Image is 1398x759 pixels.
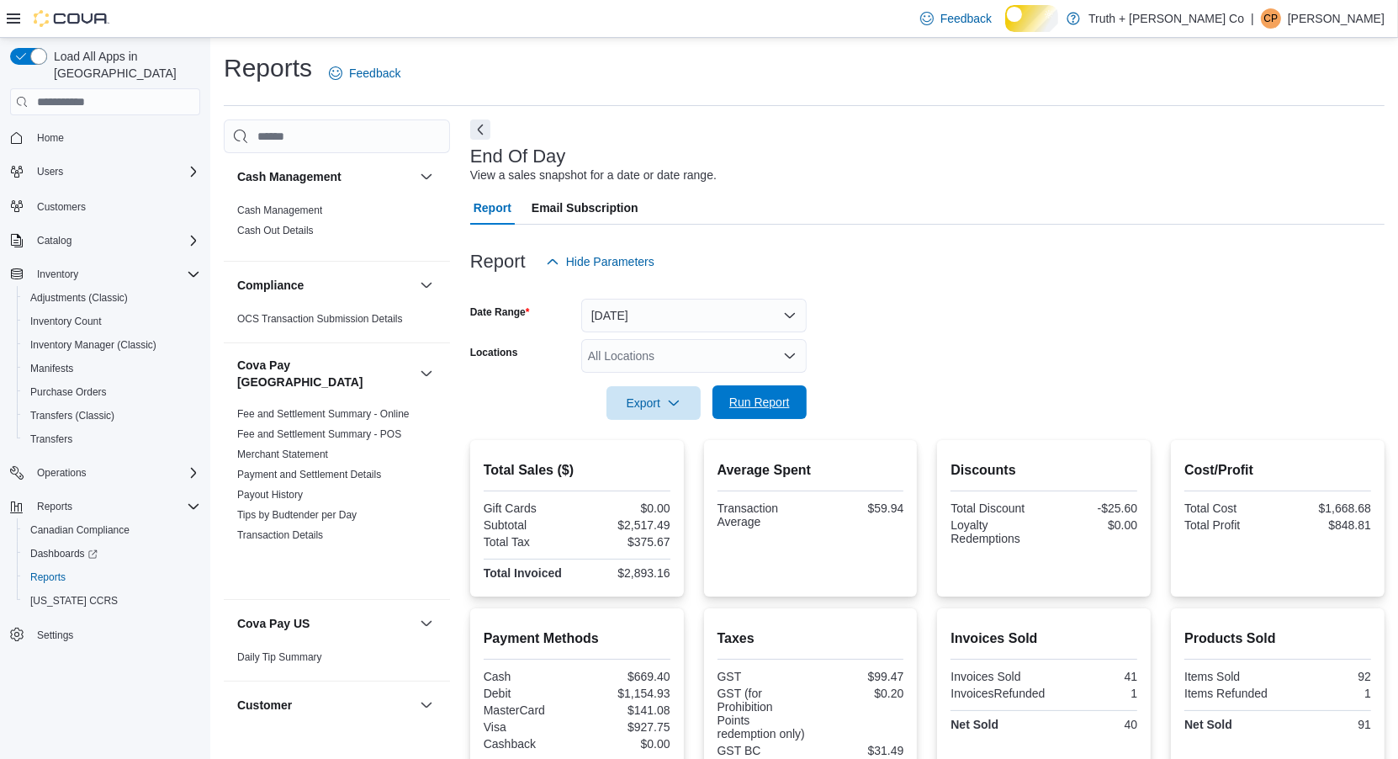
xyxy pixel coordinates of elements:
a: Feedback [322,56,407,90]
div: GST (for Prohibition Points redemption only) [718,687,808,740]
span: Reports [30,496,200,517]
span: Email Subscription [532,191,638,225]
span: Payment and Settlement Details [237,468,381,481]
button: [US_STATE] CCRS [17,589,207,613]
div: Total Cost [1184,502,1274,515]
a: Canadian Compliance [24,520,136,540]
a: Transfers [24,429,79,449]
span: Adjustments (Classic) [30,291,128,305]
p: Truth + [PERSON_NAME] Co [1088,8,1244,29]
a: Transfers (Classic) [24,406,121,426]
div: InvoicesRefunded [951,687,1045,700]
span: Feedback [349,65,400,82]
button: Transfers (Classic) [17,404,207,427]
span: Users [37,165,63,178]
span: Inventory Manager (Classic) [24,335,200,355]
a: Fee and Settlement Summary - Online [237,408,410,420]
a: Reports [24,567,72,587]
a: Purchase Orders [24,382,114,402]
h3: Compliance [237,277,304,294]
a: Daily Tip Summary [237,651,322,663]
button: Cash Management [416,167,437,187]
span: [US_STATE] CCRS [30,594,118,608]
button: Operations [3,461,207,485]
span: Fee and Settlement Summary - Online [237,407,410,421]
a: Customers [30,197,93,217]
div: $0.00 [580,502,670,515]
button: Customers [3,194,207,218]
span: Dark Mode [1005,32,1006,33]
span: Settings [37,629,73,642]
span: Manifests [24,358,200,379]
h2: Payment Methods [484,629,670,649]
span: CP [1264,8,1279,29]
a: Home [30,128,71,148]
div: Items Refunded [1184,687,1274,700]
div: MasterCard [484,703,574,717]
button: Users [30,162,70,182]
button: Operations [30,463,93,483]
span: Canadian Compliance [30,523,130,537]
span: Settings [30,624,200,645]
div: $59.94 [813,502,903,515]
span: Fee and Settlement Summary - POS [237,427,401,441]
div: $0.00 [1047,518,1137,532]
div: View a sales snapshot for a date or date range. [470,167,717,184]
div: 1 [1051,687,1137,700]
div: Items Sold [1184,670,1274,683]
div: Cashback [484,737,574,751]
div: GST [718,670,808,683]
a: [US_STATE] CCRS [24,591,124,611]
button: Compliance [237,277,413,294]
button: Cova Pay [GEOGRAPHIC_DATA] [237,357,413,390]
span: Transfers (Classic) [30,409,114,422]
div: Cova Pay US [224,647,450,681]
button: Export [606,386,701,420]
span: Washington CCRS [24,591,200,611]
div: Gift Cards [484,502,574,515]
div: Total Profit [1184,518,1274,532]
a: Fee and Settlement Summary - POS [237,428,401,440]
div: $1,668.68 [1281,502,1371,515]
button: Users [3,160,207,183]
h1: Reports [224,51,312,85]
button: Reports [3,495,207,518]
span: Purchase Orders [30,385,107,399]
span: OCS Transaction Submission Details [237,312,403,326]
h2: Total Sales ($) [484,460,670,480]
div: $848.81 [1281,518,1371,532]
button: Cova Pay [GEOGRAPHIC_DATA] [416,364,437,384]
span: Operations [37,466,87,480]
a: Transaction Details [237,529,323,541]
h3: Cash Management [237,168,342,185]
div: Loyalty Redemptions [951,518,1041,545]
span: Cash Management [237,204,322,217]
span: Transfers [30,433,72,446]
div: Total Discount [951,502,1041,515]
button: [DATE] [581,299,807,332]
h2: Invoices Sold [951,629,1137,649]
div: $669.40 [580,670,670,683]
button: Canadian Compliance [17,518,207,542]
a: OCS Transaction Submission Details [237,313,403,325]
h3: Cova Pay US [237,615,310,632]
button: Manifests [17,357,207,380]
p: | [1251,8,1254,29]
button: Reports [17,565,207,589]
nav: Complex example [10,119,200,691]
a: Payment and Settlement Details [237,469,381,480]
span: Run Report [729,394,790,411]
div: Subtotal [484,518,574,532]
a: Cash Management [237,204,322,216]
a: Inventory Count [24,311,109,332]
div: $375.67 [580,535,670,549]
span: Load All Apps in [GEOGRAPHIC_DATA] [47,48,200,82]
div: Total Tax [484,535,574,549]
span: Report [474,191,511,225]
span: Reports [30,571,66,584]
span: Customers [37,200,86,214]
span: Transaction Details [237,528,323,542]
span: Reports [37,500,72,513]
div: -$25.60 [1047,502,1137,515]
